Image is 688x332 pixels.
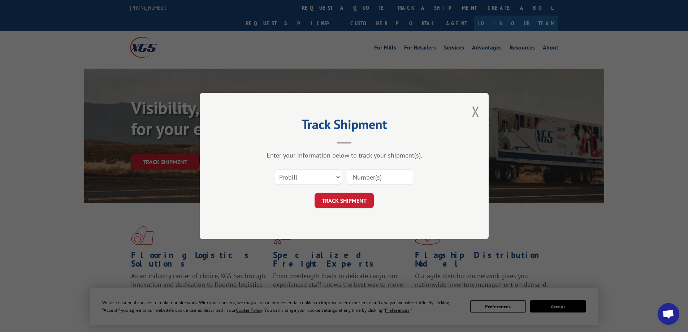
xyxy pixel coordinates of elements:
[236,119,453,133] h2: Track Shipment
[236,151,453,159] div: Enter your information below to track your shipment(s).
[658,303,679,325] div: Open chat
[472,102,480,121] button: Close modal
[315,193,374,208] button: TRACK SHIPMENT
[347,169,413,185] input: Number(s)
